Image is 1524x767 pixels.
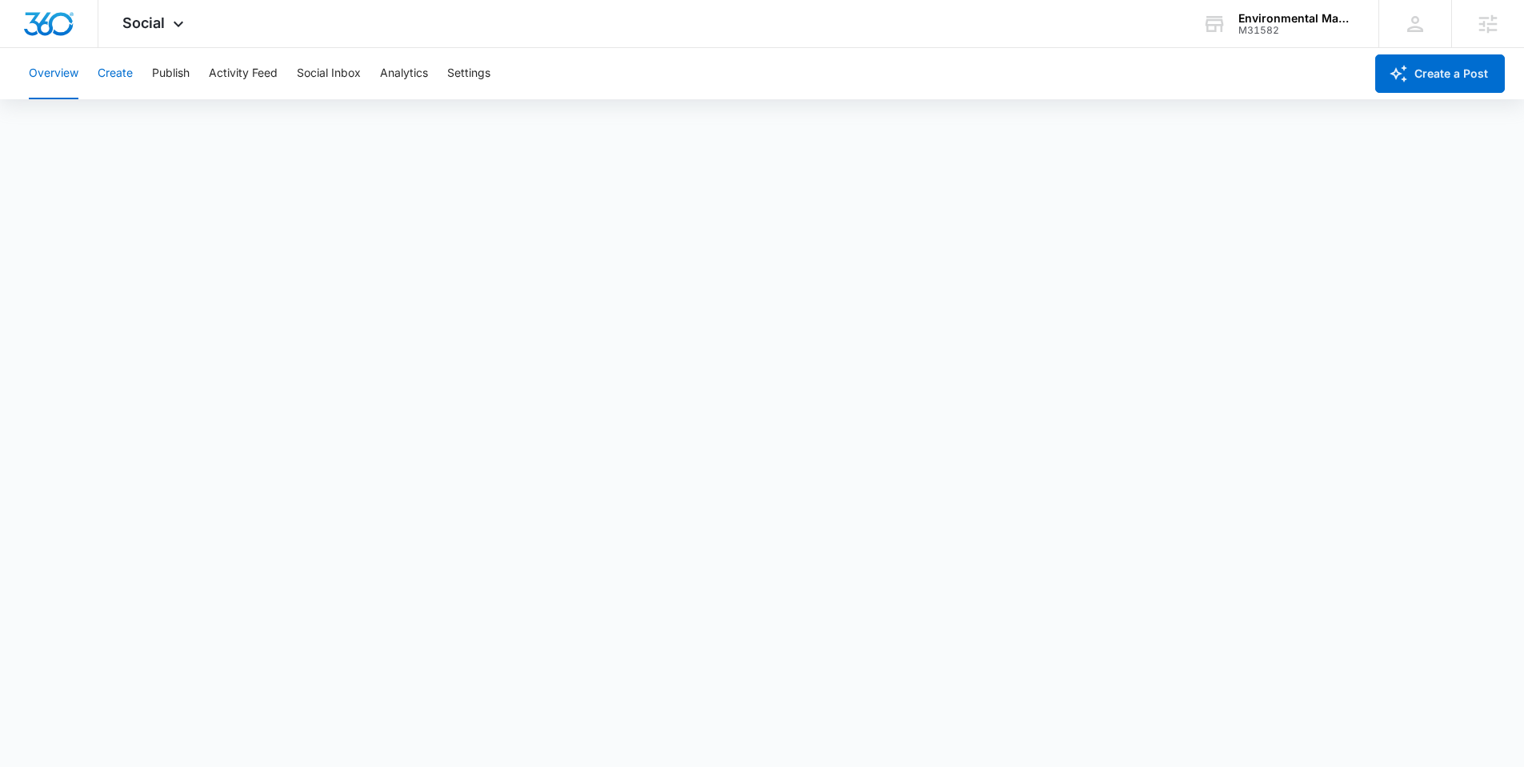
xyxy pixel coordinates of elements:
button: Activity Feed [209,48,278,99]
button: Analytics [380,48,428,99]
div: account id [1238,25,1355,36]
span: Social [122,14,165,31]
button: Settings [447,48,490,99]
div: account name [1238,12,1355,25]
button: Create [98,48,133,99]
button: Overview [29,48,78,99]
button: Social Inbox [297,48,361,99]
button: Create a Post [1375,54,1505,93]
button: Publish [152,48,190,99]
